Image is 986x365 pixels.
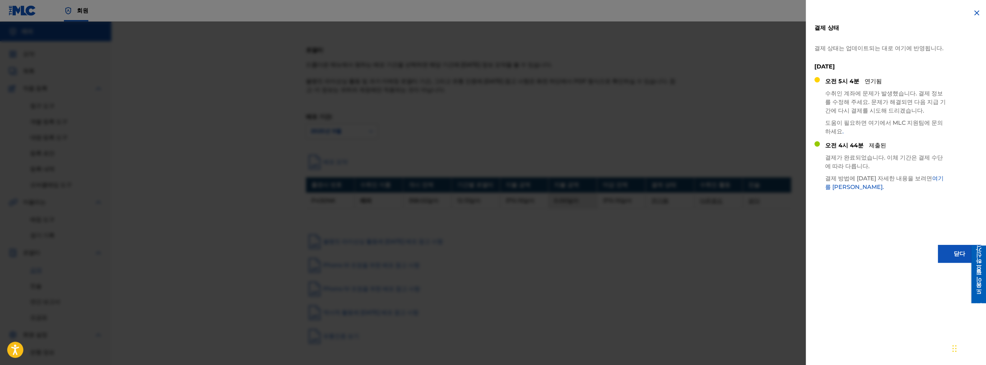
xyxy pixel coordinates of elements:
font: 수취인 계좌에 문제가 발생했습니다. 결제 정보를 수정해 주세요. 문제가 해결되면 다음 지급 기간에 다시 결제를 시도해 드리겠습니다. [825,90,946,114]
font: [DATE] [814,63,835,70]
font: 연기됨 [865,78,882,85]
div: 드래그 [952,338,957,359]
div: 대화하다 [950,331,986,365]
font: 닫다 [954,250,965,257]
font: 결제가 완료되었습니다. 이체 기간은 결제 수단에 따라 다릅니다. [825,154,943,170]
img: 최고 권리자 [64,6,73,15]
font: 결제 상태 [814,24,839,31]
img: MLC 로고 [9,5,36,16]
font: 결제 방법에 [DATE] 자세한 내용을 보려면 [825,175,932,182]
font: 오전 5시 4분 [825,78,859,85]
button: 닫다 [938,245,981,263]
a: . [842,129,844,134]
font: 제출된 [869,142,886,149]
iframe: 리소스 센터 [966,246,986,303]
font: 오전 4시 44분 [825,142,864,149]
font: 회원 [77,7,88,14]
a: 여기를 [PERSON_NAME]. [825,176,944,190]
font: . [842,128,844,135]
font: 결제 상태는 업데이트되는 대로 여기에 반영됩니다. [814,45,944,52]
iframe: 채팅 위젯 [950,331,986,365]
font: 도움이 필요하면 여기에서 MLC 지원팀에 문의하세요 [825,119,943,135]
